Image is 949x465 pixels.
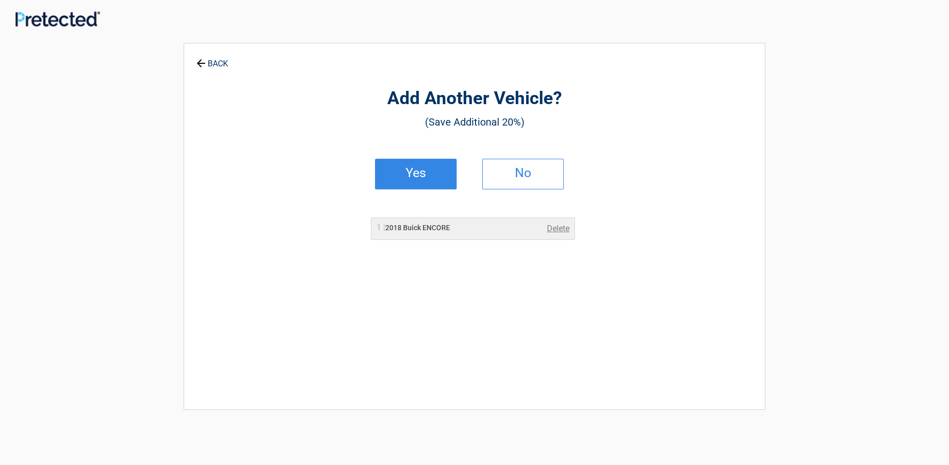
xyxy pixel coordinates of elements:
[240,87,709,111] h2: Add Another Vehicle?
[377,223,450,233] h2: 2018 Buick ENCORE
[15,11,100,27] img: Main Logo
[547,223,569,235] a: Delete
[240,113,709,131] h3: (Save Additional 20%)
[194,50,230,68] a: BACK
[377,223,385,232] span: 1 |
[493,169,553,177] h2: No
[386,169,446,177] h2: Yes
